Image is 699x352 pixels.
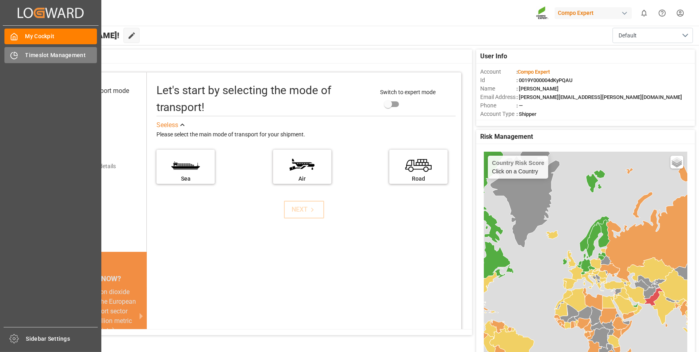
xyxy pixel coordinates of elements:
button: open menu [613,28,693,43]
button: Help Center [653,4,671,22]
span: Name [480,84,516,93]
span: My Cockpit [25,32,97,41]
div: Select transport mode [67,86,129,96]
div: Road [393,175,444,183]
button: Compo Expert [555,5,635,21]
button: NEXT [284,201,324,218]
a: Timeslot Management [4,47,97,63]
span: Account [480,68,516,76]
div: Please select the main mode of transport for your shipment. [156,130,456,140]
span: Phone [480,101,516,110]
span: Account Type [480,110,516,118]
span: : [PERSON_NAME][EMAIL_ADDRESS][PERSON_NAME][DOMAIN_NAME] [516,94,682,100]
div: Compo Expert [555,7,632,19]
span: Id [480,76,516,84]
span: Switch to expert mode [380,89,436,95]
div: Sea [160,175,211,183]
button: show 0 new notifications [635,4,653,22]
div: Air [277,175,327,183]
span: : — [516,103,523,109]
a: Layers [670,156,683,169]
button: next slide / item [136,287,147,345]
h4: Country Risk Score [492,160,544,166]
span: Compo Expert [518,69,550,75]
div: See less [156,120,178,130]
a: My Cockpit [4,29,97,44]
span: : [PERSON_NAME] [516,86,559,92]
div: Let's start by selecting the mode of transport! [156,82,372,116]
span: Default [619,31,637,40]
div: Click on a Country [492,160,544,175]
span: Risk Management [480,132,533,142]
span: : 0019Y000004dKyPQAU [516,77,573,83]
span: : Shipper [516,111,537,117]
img: Screenshot%202023-09-29%20at%2010.02.21.png_1712312052.png [536,6,549,20]
span: Sidebar Settings [26,335,98,343]
span: Email Address [480,93,516,101]
span: User Info [480,51,507,61]
span: Timeslot Management [25,51,97,60]
span: : [516,69,550,75]
div: NEXT [292,205,317,214]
